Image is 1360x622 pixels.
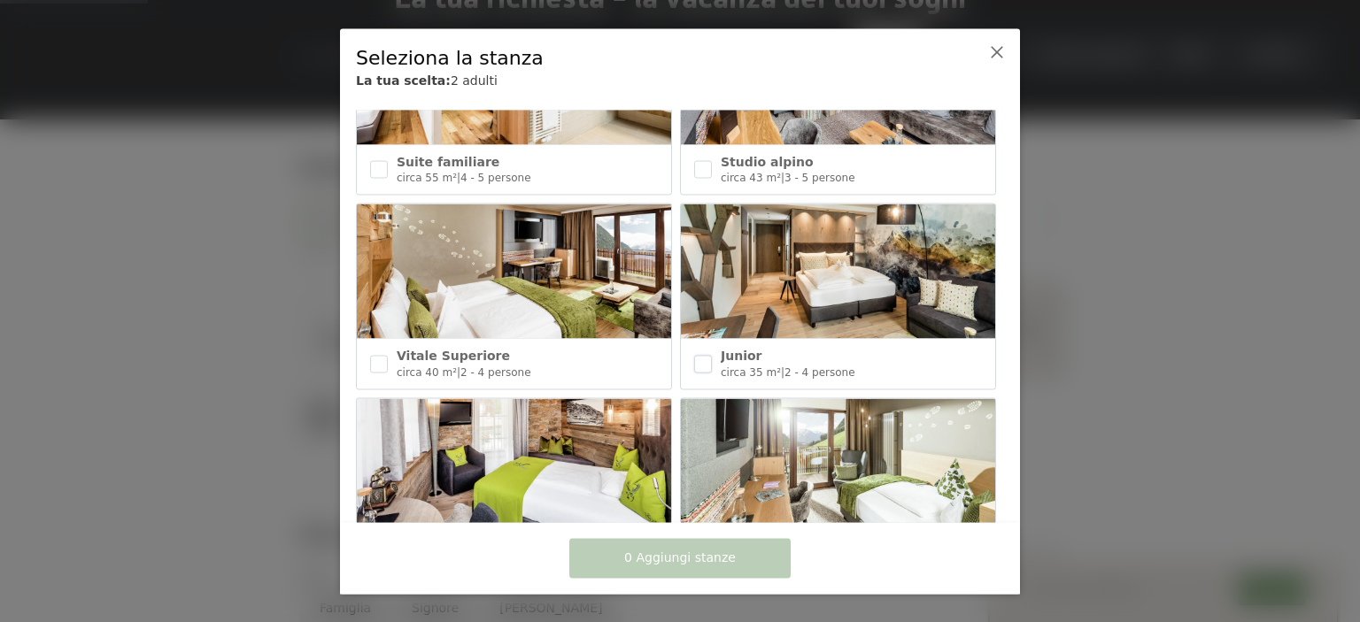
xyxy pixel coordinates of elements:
font: circa 55 m² [397,172,457,184]
font: 2 adulti [451,73,498,88]
font: Suite familiare [397,154,499,168]
font: circa 43 m² [721,172,781,184]
font: 2 - 4 persone [784,365,855,378]
img: Junior [681,204,995,339]
font: 2 - 4 persone [460,365,531,378]
font: Studio alpino [721,154,814,168]
img: Alpino singolo [357,398,671,533]
font: | [781,172,784,184]
font: | [781,365,784,378]
font: Seleziona la stanza [356,46,544,68]
font: La tua scelta: [356,73,451,88]
font: circa 35 m² [721,365,781,378]
font: | [457,365,460,378]
font: | [457,172,460,184]
font: circa 40 m² [397,365,457,378]
font: 3 - 5 persone [784,172,855,184]
font: Vitale Superiore [397,349,510,363]
font: 4 - 5 persone [460,172,531,184]
img: Singola Superior [681,398,995,533]
font: Junior [721,349,761,363]
img: Vitale Superiore [357,204,671,339]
